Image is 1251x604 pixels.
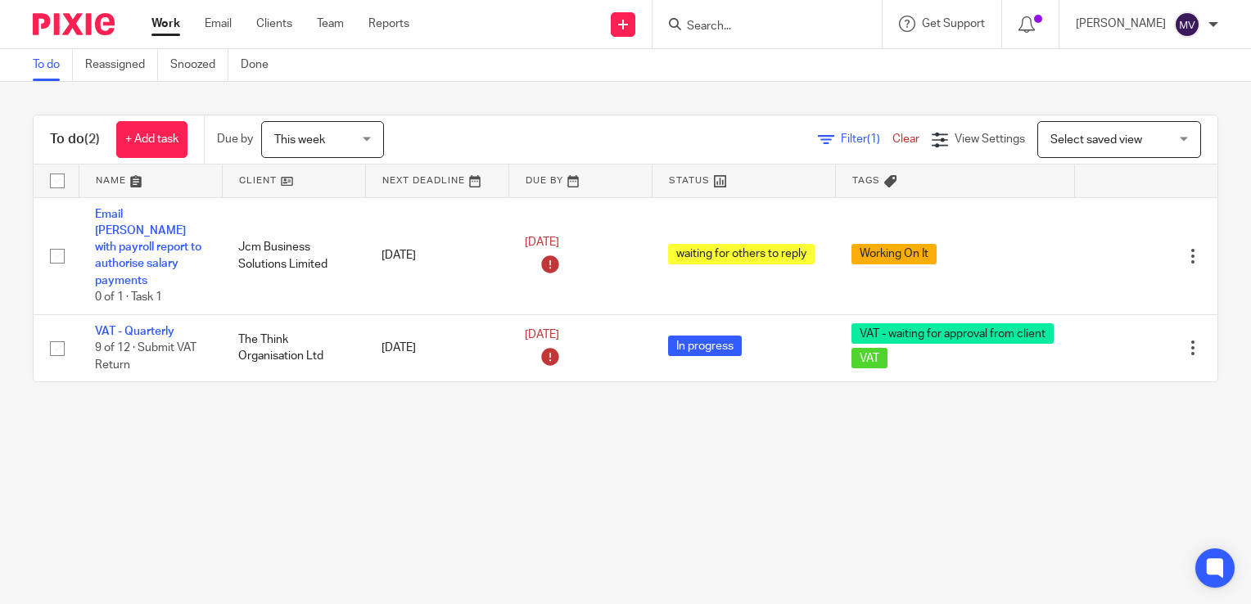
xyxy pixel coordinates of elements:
a: Email [205,16,232,32]
a: Done [241,49,281,81]
span: 9 of 12 · Submit VAT Return [95,342,196,371]
a: Reassigned [85,49,158,81]
p: Due by [217,131,253,147]
span: [DATE] [525,237,559,249]
td: Jcm Business Solutions Limited [222,197,365,314]
span: Tags [852,176,880,185]
a: + Add task [116,121,187,158]
span: Filter [841,133,892,145]
span: 0 of 1 · Task 1 [95,291,162,303]
a: To do [33,49,73,81]
td: The Think Organisation Ltd [222,314,365,381]
span: In progress [668,336,742,356]
span: waiting for others to reply [668,244,815,264]
a: Email [PERSON_NAME] with payroll report to authorise salary payments [95,209,201,286]
a: Team [317,16,344,32]
span: Get Support [922,18,985,29]
img: svg%3E [1174,11,1200,38]
img: Pixie [33,13,115,35]
p: [PERSON_NAME] [1076,16,1166,32]
a: Clear [892,133,919,145]
a: Clients [256,16,292,32]
span: This week [274,134,325,146]
span: (2) [84,133,100,146]
span: View Settings [955,133,1025,145]
span: [DATE] [525,329,559,340]
span: (1) [867,133,880,145]
a: Snoozed [170,49,228,81]
span: Working On It [851,244,937,264]
td: [DATE] [365,314,508,381]
a: VAT - Quarterly [95,326,174,337]
a: Reports [368,16,409,32]
span: VAT [851,348,887,368]
span: Select saved view [1050,134,1142,146]
a: Work [151,16,180,32]
h1: To do [50,131,100,148]
span: VAT - waiting for approval from client [851,323,1054,344]
input: Search [685,20,833,34]
td: [DATE] [365,197,508,314]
